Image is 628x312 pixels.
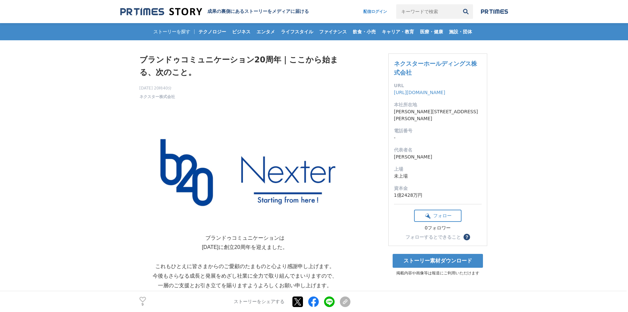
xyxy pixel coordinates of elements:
a: 配信ログイン [357,4,394,19]
span: ファイナンス [316,29,349,35]
p: 一層のご支援とお引き立てを賜りますようよろしくお願い申し上げます。 [139,281,350,291]
p: ストーリーをシェアする [234,299,284,305]
dt: 代表者名 [394,147,482,154]
dt: 資本金 [394,185,482,192]
a: ビジネス [229,23,253,40]
a: テクノロジー [196,23,229,40]
dd: - [394,134,482,141]
div: フォローするとできること [405,235,461,239]
div: 0フォロワー [414,225,462,231]
a: キャリア・教育 [379,23,417,40]
dd: [PERSON_NAME] [394,154,482,160]
input: キーワードで検索 [396,4,459,19]
dt: URL [394,82,482,89]
button: 検索 [459,4,473,19]
h1: ブランドゥコミュニケーション20周年｜ここから始まる、次のこと。 [139,53,350,79]
span: 医療・健康 [417,29,446,35]
dt: 上場 [394,166,482,173]
a: ストーリー素材ダウンロード [393,254,483,268]
img: thumbnail_1e91a110-bde9-11ef-8e9e-f34028f8fa5f.png [139,115,350,233]
dd: [PERSON_NAME][STREET_ADDRESS][PERSON_NAME] [394,108,482,122]
span: ライフスタイル [278,29,316,35]
p: 9 [139,303,146,306]
a: 施設・団体 [446,23,475,40]
dt: 本社所在地 [394,101,482,108]
span: ビジネス [229,29,253,35]
a: ネクスターホールディングス株式会社 [394,60,477,76]
h2: 成果の裏側にあるストーリーをメディアに届ける [207,9,309,15]
dd: 1億2428万円 [394,192,482,199]
a: エンタメ [254,23,278,40]
button: ？ [464,234,470,240]
img: 成果の裏側にあるストーリーをメディアに届ける [120,7,202,16]
p: ブランドゥコミュニケーションは [139,233,350,243]
span: テクノロジー [196,29,229,35]
a: [URL][DOMAIN_NAME] [394,90,445,95]
a: ファイナンス [316,23,349,40]
span: キャリア・教育 [379,29,417,35]
span: 飲食・小売 [350,29,378,35]
a: 飲食・小売 [350,23,378,40]
button: フォロー [414,210,462,222]
span: 施設・団体 [446,29,475,35]
a: 成果の裏側にあるストーリーをメディアに届ける 成果の裏側にあるストーリーをメディアに届ける [120,7,309,16]
p: [DATE]に創立20周年を迎えました。 [139,243,350,252]
a: 医療・健康 [417,23,446,40]
span: ？ [464,235,469,239]
dd: 未上場 [394,173,482,180]
span: エンタメ [254,29,278,35]
img: prtimes [481,9,508,14]
p: 掲載内容や画像等は報道にご利用いただけます [388,270,487,276]
a: ネクスター株式会社 [139,94,175,100]
dt: 電話番号 [394,127,482,134]
p: 今後もさらなる成長と発展をめざし社業に全力で取り組んでまいりますので、 [139,271,350,281]
span: [DATE] 20時40分 [139,85,175,91]
a: ライフスタイル [278,23,316,40]
p: これもひとえに皆さまからのご愛顧のたまものと心より感謝申し上げます。 [139,262,350,271]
